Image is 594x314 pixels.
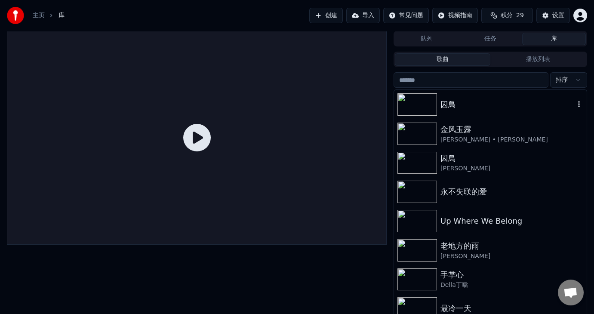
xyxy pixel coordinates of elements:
button: 导入 [346,8,380,23]
span: 积分 [501,11,513,20]
button: 积分29 [481,8,533,23]
div: 老地方的雨 [440,240,583,252]
div: [PERSON_NAME] [440,164,583,173]
div: [PERSON_NAME] • [PERSON_NAME] [440,135,583,144]
span: 库 [58,11,65,20]
span: 排序 [556,76,568,84]
button: 队列 [395,33,459,45]
div: 打開聊天 [558,280,584,305]
div: Della丁噹 [440,281,583,289]
button: 视频指南 [432,8,478,23]
button: 任务 [459,33,522,45]
button: 创建 [309,8,343,23]
a: 主页 [33,11,45,20]
span: 29 [516,11,524,20]
button: 设置 [536,8,570,23]
button: 歌曲 [395,53,490,66]
img: youka [7,7,24,24]
nav: breadcrumb [33,11,65,20]
div: 永不失联的爱 [440,186,583,198]
button: 常见问题 [383,8,429,23]
div: 囚鳥 [440,99,575,111]
div: [PERSON_NAME] [440,252,583,261]
button: 库 [522,33,586,45]
div: 金风玉露 [440,123,583,135]
div: 设置 [552,11,564,20]
button: 播放列表 [490,53,586,66]
div: 手掌心 [440,269,583,281]
div: Up Where We Belong [440,215,583,227]
div: 囚鳥 [440,152,583,164]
